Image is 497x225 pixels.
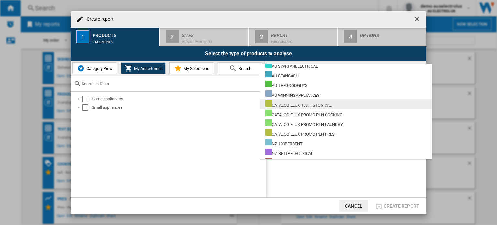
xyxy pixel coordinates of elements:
[265,119,343,128] div: CATALOG ELUX PROMO PLN LAUNDRY
[265,100,332,108] div: CATALOG ELUX 163 HISTORICAL
[265,139,303,147] div: NZ 100PERCENT
[265,61,318,69] div: AU SPARTANELECTRICAL
[265,129,335,137] div: CATALOG ELUX PROMO PLN PRES
[265,71,299,79] div: AU STANCASH
[265,149,313,157] div: NZ BETTAELECTRICAL
[265,110,343,118] div: CATALOG ELUX PROMO PLN COOKING
[265,90,320,98] div: AU WINNINGAPPLIANCES
[265,158,299,166] div: NZ GODFREYS
[265,81,308,89] div: AU THEGOODGUYS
